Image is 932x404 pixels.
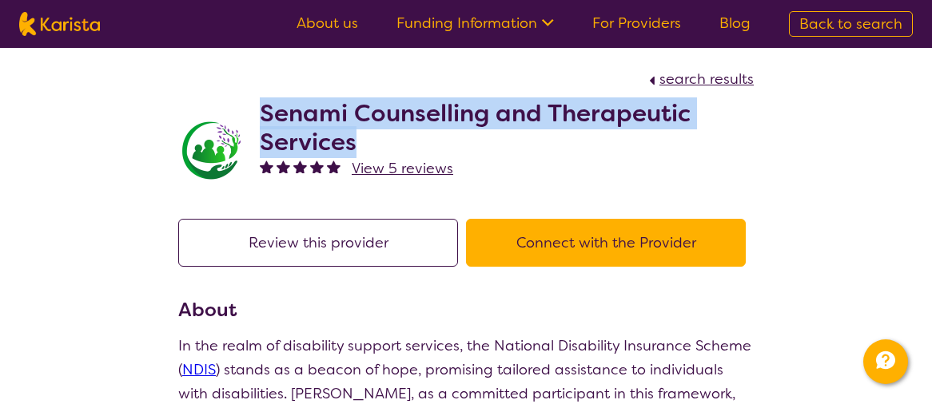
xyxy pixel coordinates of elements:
[178,117,242,181] img: r7dlggcrx4wwrwpgprcg.jpg
[293,160,307,173] img: fullstar
[260,160,273,173] img: fullstar
[645,69,754,89] a: search results
[277,160,290,173] img: fullstar
[178,219,458,267] button: Review this provider
[659,69,754,89] span: search results
[178,295,754,324] h3: About
[352,156,453,180] a: View 5 reviews
[327,160,341,173] img: fullstar
[297,14,358,33] a: About us
[789,11,913,37] a: Back to search
[799,14,902,34] span: Back to search
[19,12,100,36] img: Karista logo
[466,219,746,267] button: Connect with the Provider
[592,14,681,33] a: For Providers
[466,233,754,252] a: Connect with the Provider
[352,159,453,178] span: View 5 reviews
[863,339,908,384] button: Channel Menu
[310,160,324,173] img: fullstar
[178,233,466,252] a: Review this provider
[260,99,754,156] h2: Senami Counselling and Therapeutic Services
[719,14,751,33] a: Blog
[396,14,554,33] a: Funding Information
[182,360,216,379] a: NDIS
